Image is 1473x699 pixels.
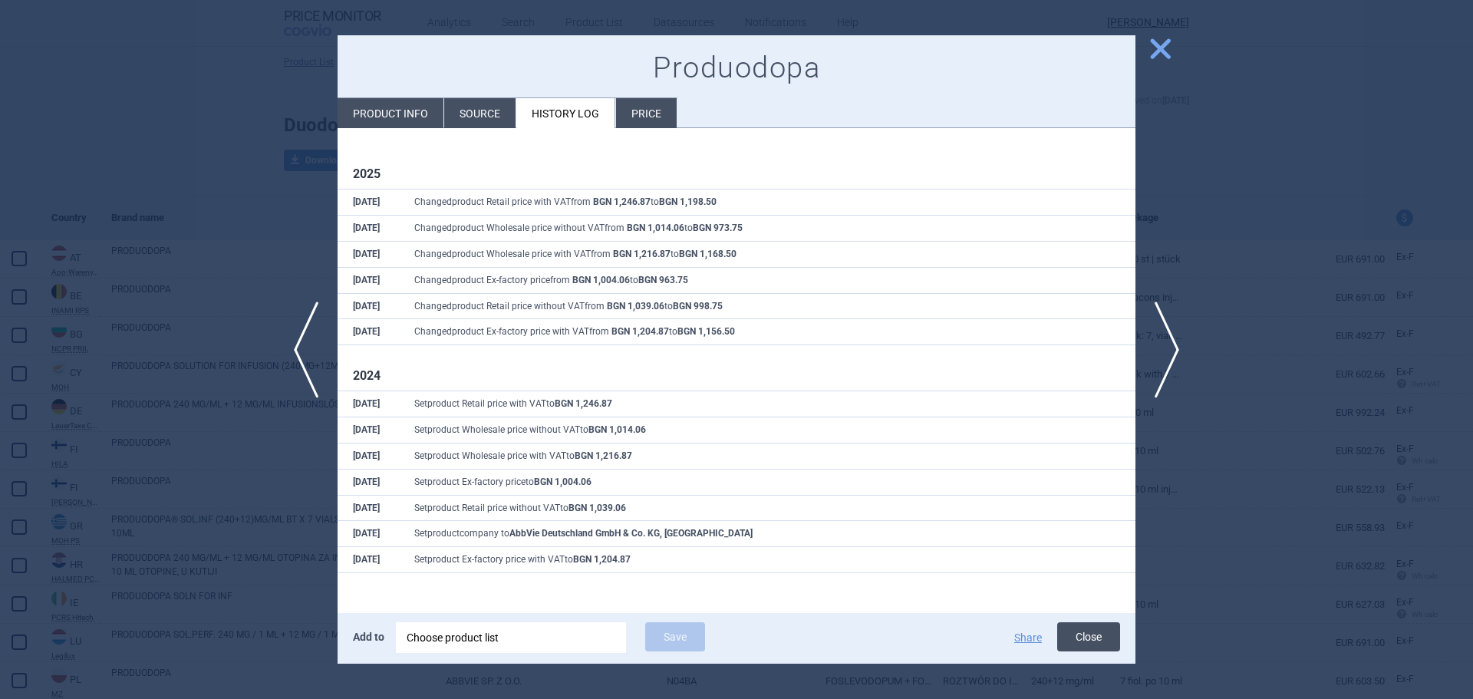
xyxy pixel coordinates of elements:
th: [DATE] [338,216,399,242]
span: Set product Wholesale price without VAT to [414,424,646,435]
li: Source [444,98,516,128]
th: [DATE] [338,319,399,345]
strong: BGN 1,216.87 [575,450,632,461]
strong: BGN 1,039.06 [568,503,626,513]
span: Changed product Wholesale price with VAT from to [414,249,736,259]
span: Set product Ex-factory price with VAT to [414,554,631,565]
strong: BGN 1,004.06 [572,275,630,285]
th: [DATE] [338,190,399,216]
th: [DATE] [338,495,399,521]
strong: BGN 1,168.50 [679,249,736,259]
span: Set product Ex-factory price to [414,476,592,487]
th: [DATE] [338,241,399,267]
strong: BGN 1,216.87 [613,249,671,259]
button: Close [1057,622,1120,651]
span: Changed product Wholesale price without VAT from to [414,223,743,233]
span: Changed product Ex-factory price with VAT from to [414,326,735,337]
strong: BGN 1,246.87 [593,196,651,207]
strong: BGN 1,004.06 [534,476,592,487]
button: Save [645,622,705,651]
strong: AbbVie Deutschland GmbH & Co. KG, [GEOGRAPHIC_DATA] [509,528,753,539]
li: History log [516,98,615,128]
span: Changed product Retail price with VAT from to [414,196,717,207]
span: Set product Retail price with VAT to [414,398,612,409]
strong: BGN 1,039.06 [607,301,664,312]
h1: Produodopa [353,51,1120,86]
li: Price [616,98,677,128]
strong: BGN 1,014.06 [588,424,646,435]
strong: BGN 1,204.87 [611,326,669,337]
th: [DATE] [338,267,399,293]
li: Product info [338,98,443,128]
strong: BGN 1,246.87 [555,398,612,409]
div: Choose product list [396,622,626,653]
p: Add to [353,622,384,651]
th: [DATE] [338,521,399,547]
span: Set product company to [414,528,753,539]
h1: 2025 [353,167,1120,181]
strong: BGN 1,156.50 [677,326,735,337]
h1: 2024 [353,368,1120,383]
strong: BGN 1,014.06 [627,223,684,233]
th: [DATE] [338,391,399,417]
strong: BGN 963.75 [638,275,688,285]
strong: BGN 1,198.50 [659,196,717,207]
button: Share [1014,632,1042,643]
span: Changed product Retail price without VAT from to [414,301,723,312]
span: Set product Retail price without VAT to [414,503,626,513]
div: Choose product list [407,622,615,653]
strong: BGN 998.75 [673,301,723,312]
span: Changed product Ex-factory price from to [414,275,688,285]
strong: BGN 973.75 [693,223,743,233]
th: [DATE] [338,417,399,443]
span: Set product Wholesale price with VAT to [414,450,632,461]
th: [DATE] [338,469,399,495]
strong: BGN 1,204.87 [573,554,631,565]
th: [DATE] [338,547,399,573]
th: [DATE] [338,293,399,319]
th: [DATE] [338,443,399,469]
